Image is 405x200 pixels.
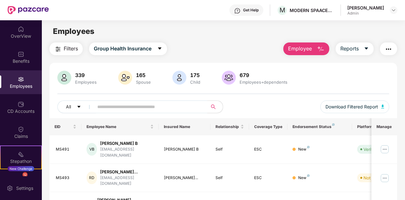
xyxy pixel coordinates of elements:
[347,11,384,16] div: Admin
[53,27,94,36] span: Employees
[100,175,154,187] div: [EMAIL_ADDRESS][DOMAIN_NAME]
[49,42,83,55] button: Filters
[57,100,96,113] button: Allcaret-down
[254,175,283,181] div: ESC
[207,100,223,113] button: search
[164,146,205,152] div: [PERSON_NAME] B
[280,6,285,14] span: M
[292,124,347,129] div: Endorsement Status
[8,166,34,171] div: New Challenge
[215,175,244,181] div: Self
[135,72,152,78] div: 165
[87,124,149,129] span: Employee Name
[363,146,379,152] div: Verified
[254,146,283,152] div: ESC
[74,72,98,78] div: 339
[325,103,378,110] span: Download Filtered Report
[172,71,186,85] img: svg+xml;base64,PHN2ZyB4bWxucz0iaHR0cDovL3d3dy53My5vcmcvMjAwMC9zdmciIHhtbG5zOnhsaW5rPSJodHRwOi8vd3...
[189,80,202,85] div: Child
[243,8,259,13] div: Get Help
[87,171,97,184] div: RD
[210,118,249,135] th: Relationship
[56,175,77,181] div: MS493
[307,146,310,148] img: svg+xml;base64,PHN2ZyB4bWxucz0iaHR0cDovL3d3dy53My5vcmcvMjAwMC9zdmciIHdpZHRoPSI4IiBoZWlnaHQ9IjgiIH...
[288,45,312,53] span: Employee
[18,101,24,107] img: svg+xml;base64,PHN2ZyBpZD0iQ0RfQWNjb3VudHMiIGRhdGEtbmFtZT0iQ0QgQWNjb3VudHMiIHhtbG5zPSJodHRwOi8vd3...
[238,72,289,78] div: 679
[364,46,369,52] span: caret-down
[14,185,35,191] div: Settings
[100,169,154,175] div: [PERSON_NAME]...
[340,45,359,53] span: Reports
[381,105,384,108] img: svg+xml;base64,PHN2ZyB4bWxucz0iaHR0cDovL3d3dy53My5vcmcvMjAwMC9zdmciIHhtbG5zOnhsaW5rPSJodHRwOi8vd3...
[317,45,325,53] img: svg+xml;base64,PHN2ZyB4bWxucz0iaHR0cDovL3d3dy53My5vcmcvMjAwMC9zdmciIHhtbG5zOnhsaW5rPSJodHRwOi8vd3...
[380,173,390,183] img: manageButton
[135,80,152,85] div: Spouse
[118,71,132,85] img: svg+xml;base64,PHN2ZyB4bWxucz0iaHR0cDovL3d3dy53My5vcmcvMjAwMC9zdmciIHhtbG5zOnhsaW5rPSJodHRwOi8vd3...
[87,143,97,156] div: VB
[164,175,205,181] div: [PERSON_NAME]...
[357,124,392,129] div: Platform Status
[8,6,49,14] img: New Pazcare Logo
[18,76,24,82] img: svg+xml;base64,PHN2ZyBpZD0iRW1wbG95ZWVzIiB4bWxucz0iaHR0cDovL3d3dy53My5vcmcvMjAwMC9zdmciIHdpZHRoPS...
[189,72,202,78] div: 175
[77,105,81,110] span: caret-down
[307,174,310,177] img: svg+xml;base64,PHN2ZyB4bWxucz0iaHR0cDovL3d3dy53My5vcmcvMjAwMC9zdmciIHdpZHRoPSI4IiBoZWlnaHQ9IjgiIH...
[215,124,239,129] span: Relationship
[56,146,77,152] div: MS491
[49,118,82,135] th: EID
[298,175,310,181] div: New
[215,146,244,152] div: Self
[336,42,374,55] button: Reportscaret-down
[7,185,13,191] img: svg+xml;base64,PHN2ZyBpZD0iU2V0dGluZy0yMHgyMCIgeG1sbnM9Imh0dHA6Ly93d3cudzMub3JnLzIwMDAvc3ZnIiB3aW...
[380,144,390,154] img: manageButton
[66,103,71,110] span: All
[74,80,98,85] div: Employees
[290,7,334,13] div: MODERN SPAACES VENTURES
[222,71,236,85] img: svg+xml;base64,PHN2ZyB4bWxucz0iaHR0cDovL3d3dy53My5vcmcvMjAwMC9zdmciIHhtbG5zOnhsaW5rPSJodHRwOi8vd3...
[249,118,288,135] th: Coverage Type
[89,42,167,55] button: Group Health Insurancecaret-down
[22,172,28,177] div: 12
[81,118,159,135] th: Employee Name
[320,100,389,113] button: Download Filtered Report
[57,71,71,85] img: svg+xml;base64,PHN2ZyB4bWxucz0iaHR0cDovL3d3dy53My5vcmcvMjAwMC9zdmciIHhtbG5zOnhsaW5rPSJodHRwOi8vd3...
[234,8,241,14] img: svg+xml;base64,PHN2ZyBpZD0iSGVscC0zMngzMiIgeG1sbnM9Imh0dHA6Ly93d3cudzMub3JnLzIwMDAvc3ZnIiB3aWR0aD...
[283,42,329,55] button: Employee
[363,175,387,181] div: Not Verified
[159,118,210,135] th: Insured Name
[18,126,24,132] img: svg+xml;base64,PHN2ZyBpZD0iQ2xhaW0iIHhtbG5zPSJodHRwOi8vd3d3LnczLm9yZy8yMDAwL3N2ZyIgd2lkdGg9IjIwIi...
[371,118,397,135] th: Manage
[1,158,41,165] div: Stepathon
[18,151,24,158] img: svg+xml;base64,PHN2ZyB4bWxucz0iaHR0cDovL3d3dy53My5vcmcvMjAwMC9zdmciIHdpZHRoPSIyMSIgaGVpZ2h0PSIyMC...
[207,104,220,109] span: search
[385,45,392,53] img: svg+xml;base64,PHN2ZyB4bWxucz0iaHR0cDovL3d3dy53My5vcmcvMjAwMC9zdmciIHdpZHRoPSIyNCIgaGVpZ2h0PSIyNC...
[55,124,72,129] span: EID
[18,51,24,57] img: svg+xml;base64,PHN2ZyBpZD0iQmVuZWZpdHMiIHhtbG5zPSJodHRwOi8vd3d3LnczLm9yZy8yMDAwL3N2ZyIgd2lkdGg9Ij...
[100,140,154,146] div: [PERSON_NAME] B
[100,146,154,158] div: [EMAIL_ADDRESS][DOMAIN_NAME]
[238,80,289,85] div: Employees+dependents
[391,8,396,13] img: svg+xml;base64,PHN2ZyBpZD0iRHJvcGRvd24tMzJ4MzIiIHhtbG5zPSJodHRwOi8vd3d3LnczLm9yZy8yMDAwL3N2ZyIgd2...
[18,26,24,32] img: svg+xml;base64,PHN2ZyBpZD0iSG9tZSIgeG1sbnM9Imh0dHA6Ly93d3cudzMub3JnLzIwMDAvc3ZnIiB3aWR0aD0iMjAiIG...
[54,45,62,53] img: svg+xml;base64,PHN2ZyB4bWxucz0iaHR0cDovL3d3dy53My5vcmcvMjAwMC9zdmciIHdpZHRoPSIyNCIgaGVpZ2h0PSIyNC...
[347,5,384,11] div: [PERSON_NAME]
[64,45,78,53] span: Filters
[157,46,162,52] span: caret-down
[298,146,310,152] div: New
[94,45,151,53] span: Group Health Insurance
[332,123,335,126] img: svg+xml;base64,PHN2ZyB4bWxucz0iaHR0cDovL3d3dy53My5vcmcvMjAwMC9zdmciIHdpZHRoPSI4IiBoZWlnaHQ9IjgiIH...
